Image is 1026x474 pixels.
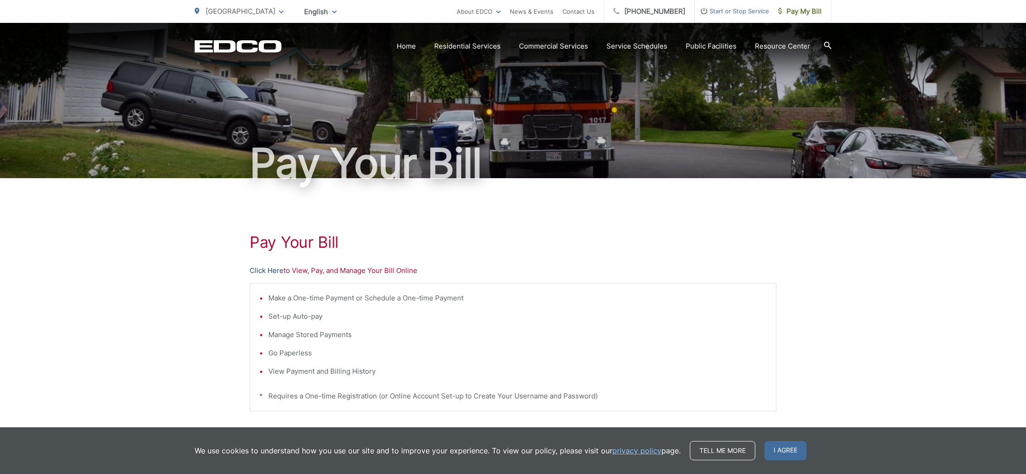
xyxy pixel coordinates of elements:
a: Residential Services [434,41,501,52]
li: Manage Stored Payments [268,329,767,340]
span: Pay My Bill [778,6,822,17]
span: I agree [764,441,807,460]
p: We use cookies to understand how you use our site and to improve your experience. To view our pol... [195,445,681,456]
li: View Payment and Billing History [268,366,767,377]
a: Commercial Services [519,41,588,52]
p: * Requires a One-time Registration (or Online Account Set-up to Create Your Username and Password) [259,391,767,402]
h1: Pay Your Bill [195,141,831,186]
a: Click Here [250,265,284,276]
span: [GEOGRAPHIC_DATA] [206,7,275,16]
a: Public Facilities [686,41,737,52]
a: About EDCO [457,6,501,17]
a: Home [397,41,416,52]
h1: Pay Your Bill [250,233,776,251]
p: - OR - [329,425,777,439]
li: Set-up Auto-pay [268,311,767,322]
span: English [297,4,344,20]
a: Contact Us [562,6,595,17]
a: News & Events [510,6,553,17]
li: Go Paperless [268,348,767,359]
li: Make a One-time Payment or Schedule a One-time Payment [268,293,767,304]
a: privacy policy [612,445,661,456]
a: EDCD logo. Return to the homepage. [195,40,282,53]
a: Tell me more [690,441,755,460]
a: Resource Center [755,41,810,52]
p: to View, Pay, and Manage Your Bill Online [250,265,776,276]
a: Service Schedules [606,41,667,52]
